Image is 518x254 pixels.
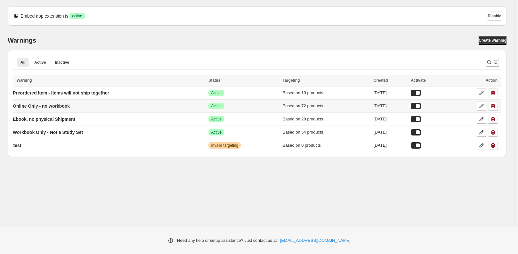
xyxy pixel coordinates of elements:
[34,60,46,65] span: Active
[13,129,83,135] p: Workbook Only - Not a Study Set
[374,116,407,122] div: [DATE]
[13,127,83,137] a: Workbook Only - Not a Study Set
[13,90,109,96] p: Preordered Item - Items will not ship together
[479,38,506,43] span: Create warning
[283,142,370,149] div: Based on 0 products
[72,13,82,19] span: active
[211,117,222,122] span: Active
[13,114,75,124] a: Ebook, no physical Shipment
[211,103,222,109] span: Active
[486,58,499,67] button: Search and filter results
[17,78,32,83] span: Warning
[211,143,238,148] span: Invalid targeting
[8,37,36,44] h2: Warnings
[283,129,370,135] div: Based on 54 products
[488,13,501,19] span: Disable
[374,142,407,149] div: [DATE]
[374,78,388,83] span: Created
[283,90,370,96] div: Based on 19 products
[211,90,222,95] span: Active
[208,78,220,83] span: Status
[13,116,75,122] p: Ebook, no physical Shipment
[20,13,68,19] p: Embed app extension is
[486,78,498,83] span: Action
[488,12,501,20] button: Disable
[20,60,25,65] span: All
[13,140,22,151] a: test
[374,90,407,96] div: [DATE]
[13,88,109,98] a: Preordered Item - Items will not ship together
[211,130,222,135] span: Active
[374,129,407,135] div: [DATE]
[411,78,426,83] span: Activate
[283,116,370,122] div: Based on 28 products
[13,101,70,111] a: Online Only - no workbook
[280,237,351,244] a: [EMAIL_ADDRESS][DOMAIN_NAME]
[13,142,21,149] p: test
[283,103,370,109] div: Based on 72 products
[479,36,506,45] a: Create warning
[55,60,69,65] span: Inactive
[374,103,407,109] div: [DATE]
[283,78,300,83] span: Targeting
[13,103,70,109] p: Online Only - no workbook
